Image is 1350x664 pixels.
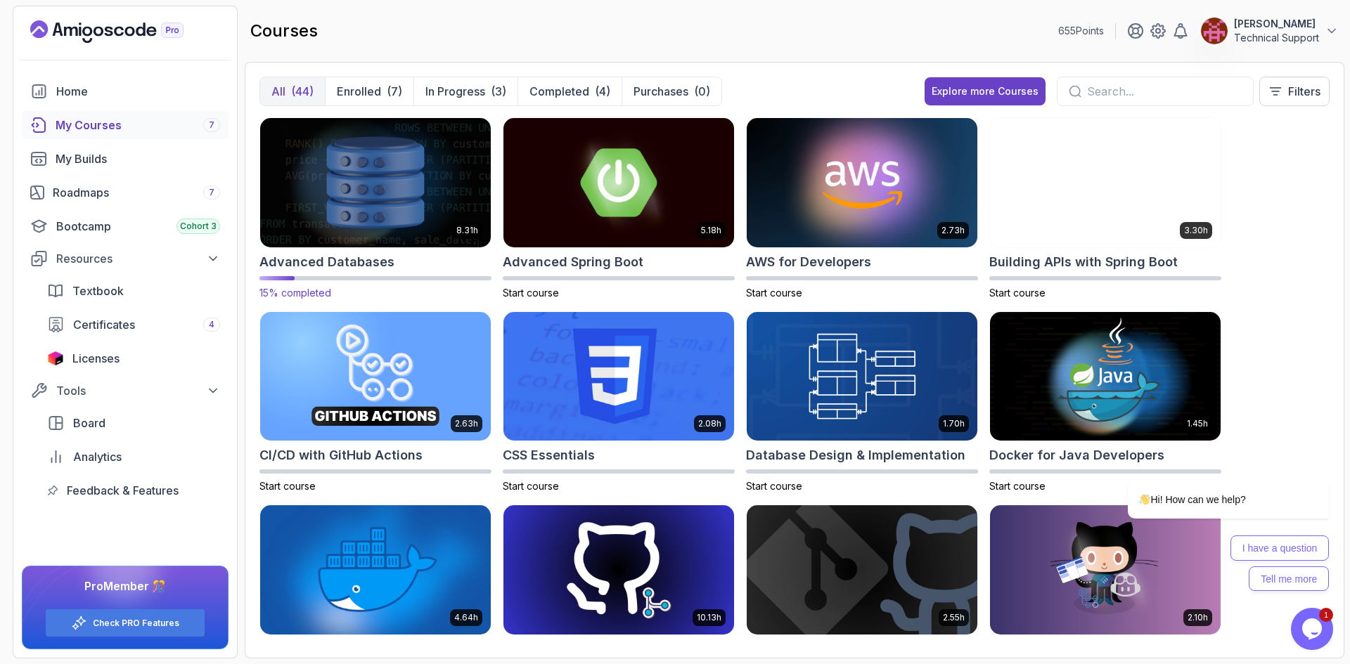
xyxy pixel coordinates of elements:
button: Enrolled(7) [325,77,413,105]
iframe: chat widget [1291,608,1336,650]
span: Cohort 3 [180,221,217,232]
p: 5.18h [701,225,721,236]
a: textbook [39,277,229,305]
button: Filters [1259,77,1330,106]
p: 8.31h [456,225,478,236]
span: 4 [209,319,214,330]
a: roadmaps [22,178,229,207]
img: Git & GitHub Fundamentals card [747,505,977,634]
div: My Builds [56,150,220,167]
div: Roadmaps [53,184,220,201]
p: 1.70h [943,418,965,429]
span: Board [73,415,105,431]
img: Git for Professionals card [503,505,734,634]
span: Feedback & Features [67,482,179,499]
p: [PERSON_NAME] [1234,17,1319,31]
img: AWS for Developers card [747,118,977,247]
h2: courses [250,20,318,42]
span: Analytics [73,448,122,465]
span: Start course [503,480,559,492]
a: home [22,77,229,105]
span: Start course [259,480,316,492]
img: Building APIs with Spring Boot card [990,118,1221,247]
h2: Database Design & Implementation [746,445,965,465]
div: Explore more Courses [932,84,1039,98]
div: (7) [387,83,402,100]
h2: Advanced Databases [259,252,394,272]
img: CI/CD with GitHub Actions card [260,312,491,441]
img: Advanced Databases card [255,115,496,250]
div: Home [56,83,220,100]
h2: CI/CD with GitHub Actions [259,445,423,465]
div: (4) [595,83,610,100]
img: user profile image [1201,18,1228,44]
p: 2.55h [943,612,965,623]
h2: Git for Professionals [503,639,631,659]
button: All(44) [260,77,325,105]
button: In Progress(3) [413,77,517,105]
button: Tools [22,378,229,403]
img: Docker for Java Developers card [990,312,1221,441]
span: Start course [989,480,1046,492]
p: 2.63h [455,418,478,429]
button: Resources [22,246,229,271]
span: Textbook [72,282,124,299]
a: certificates [39,311,229,339]
a: bootcamp [22,212,229,240]
h2: Building APIs with Spring Boot [989,252,1178,272]
h2: Advanced Spring Boot [503,252,643,272]
img: GitHub Toolkit card [990,505,1221,634]
img: Database Design & Implementation card [747,312,977,441]
button: Purchases(0) [622,77,721,105]
span: 7 [209,187,214,198]
p: 2.10h [1188,612,1208,623]
span: 7 [209,119,214,131]
input: Search... [1087,83,1242,100]
h2: CSS Essentials [503,445,595,465]
img: Docker For Professionals card [260,505,491,634]
span: Start course [746,287,802,299]
div: (3) [491,83,506,100]
div: Tools [56,382,220,399]
div: (44) [291,83,314,100]
a: courses [22,111,229,139]
p: Filters [1288,83,1320,100]
button: user profile image[PERSON_NAME]Technical Support [1200,17,1339,45]
div: Bootcamp [56,218,220,235]
p: Enrolled [337,83,381,100]
h2: Git & GitHub Fundamentals [746,639,913,659]
img: Advanced Spring Boot card [503,118,734,247]
iframe: chat widget [1083,353,1336,601]
h2: Docker For Professionals [259,639,415,659]
p: 2.08h [698,418,721,429]
a: feedback [39,476,229,504]
h2: AWS for Developers [746,252,871,272]
p: 10.13h [697,612,721,623]
a: Explore more Courses [925,77,1046,105]
p: Technical Support [1234,31,1319,45]
span: Start course [503,287,559,299]
a: Advanced Databases card8.31hAdvanced Databases15% completed [259,117,491,300]
div: Resources [56,250,220,267]
h2: GitHub Toolkit [989,639,1077,659]
p: In Progress [425,83,485,100]
a: licenses [39,344,229,372]
a: builds [22,145,229,173]
p: Purchases [634,83,688,100]
p: 4.64h [454,612,478,623]
a: Landing page [30,20,216,43]
span: Start course [989,287,1046,299]
a: analytics [39,443,229,471]
span: Start course [746,480,802,492]
a: Check PRO Features [93,618,179,629]
img: CSS Essentials card [503,312,734,441]
p: 3.30h [1184,225,1208,236]
div: (0) [694,83,710,100]
p: 655 Points [1058,24,1104,38]
p: All [271,83,285,100]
